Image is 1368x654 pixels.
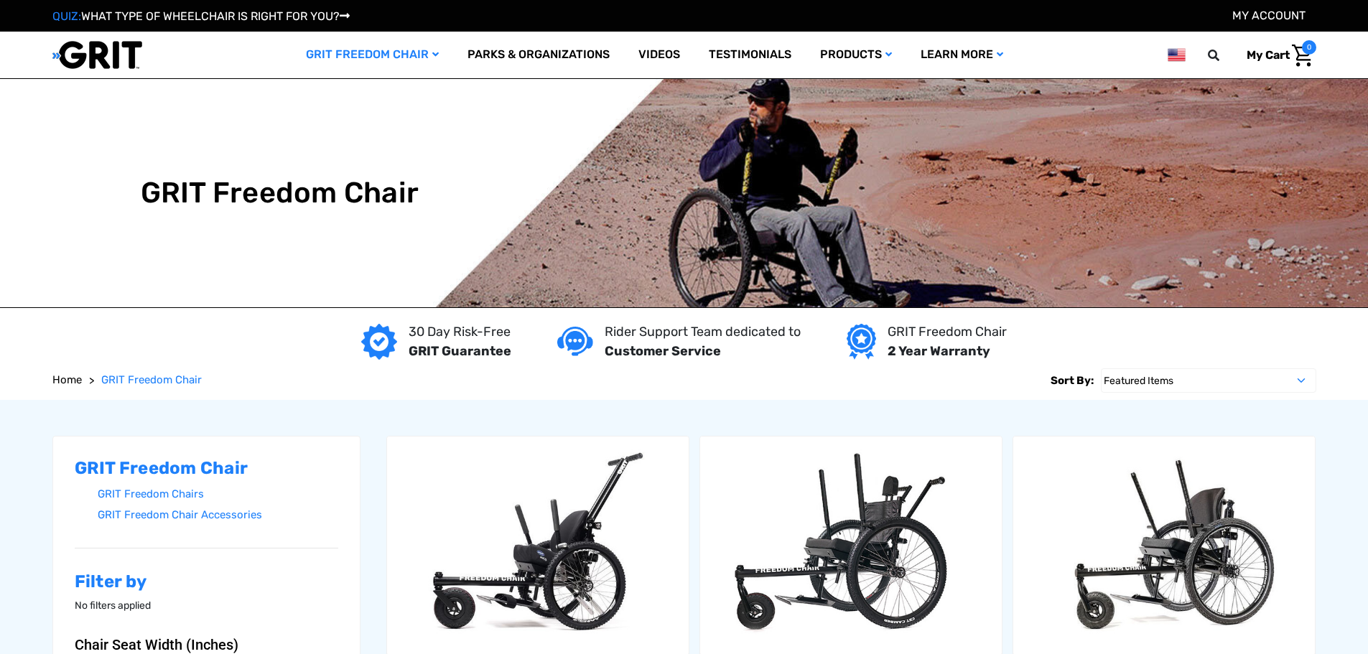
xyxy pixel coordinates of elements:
a: Parks & Organizations [453,32,624,78]
img: GRIT Junior: GRIT Freedom Chair all terrain wheelchair engineered specifically for kids [387,445,689,646]
p: Rider Support Team dedicated to [605,322,801,342]
a: GRIT Freedom Chair Accessories [98,505,339,525]
img: Cart [1292,45,1313,67]
a: GRIT Freedom Chair [101,372,202,388]
span: QUIZ: [52,9,81,23]
strong: 2 Year Warranty [888,343,990,359]
a: Home [52,372,82,388]
img: Customer service [557,327,593,356]
strong: GRIT Guarantee [409,343,511,359]
img: GRIT Guarantee [361,324,397,360]
a: Cart with 0 items [1236,40,1316,70]
a: QUIZ:WHAT TYPE OF WHEELCHAIR IS RIGHT FOR YOU? [52,9,350,23]
img: GRIT Freedom Chair: Spartan [700,445,1002,646]
span: Home [52,373,82,386]
a: Account [1232,9,1306,22]
label: Sort By: [1051,368,1094,393]
span: My Cart [1247,48,1290,62]
a: Testimonials [694,32,806,78]
input: Search [1214,40,1236,70]
img: us.png [1168,46,1185,64]
p: 30 Day Risk-Free [409,322,511,342]
h1: GRIT Freedom Chair [141,176,419,210]
a: Learn More [906,32,1018,78]
h2: Filter by [75,571,339,592]
img: GRIT Freedom Chair Pro: the Pro model shown including contoured Invacare Matrx seatback, Spinergy... [1013,445,1315,646]
a: Videos [624,32,694,78]
img: Year warranty [847,324,876,360]
span: GRIT Freedom Chair [101,373,202,386]
a: GRIT Freedom Chair [292,32,453,78]
p: GRIT Freedom Chair [888,322,1007,342]
a: GRIT Freedom Chairs [98,484,339,505]
strong: Customer Service [605,343,721,359]
span: Chair Seat Width (Inches) [75,636,238,653]
img: GRIT All-Terrain Wheelchair and Mobility Equipment [52,40,142,70]
h2: GRIT Freedom Chair [75,458,339,479]
a: Products [806,32,906,78]
p: No filters applied [75,598,339,613]
button: Chair Seat Width (Inches) [75,636,339,653]
span: 0 [1302,40,1316,55]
